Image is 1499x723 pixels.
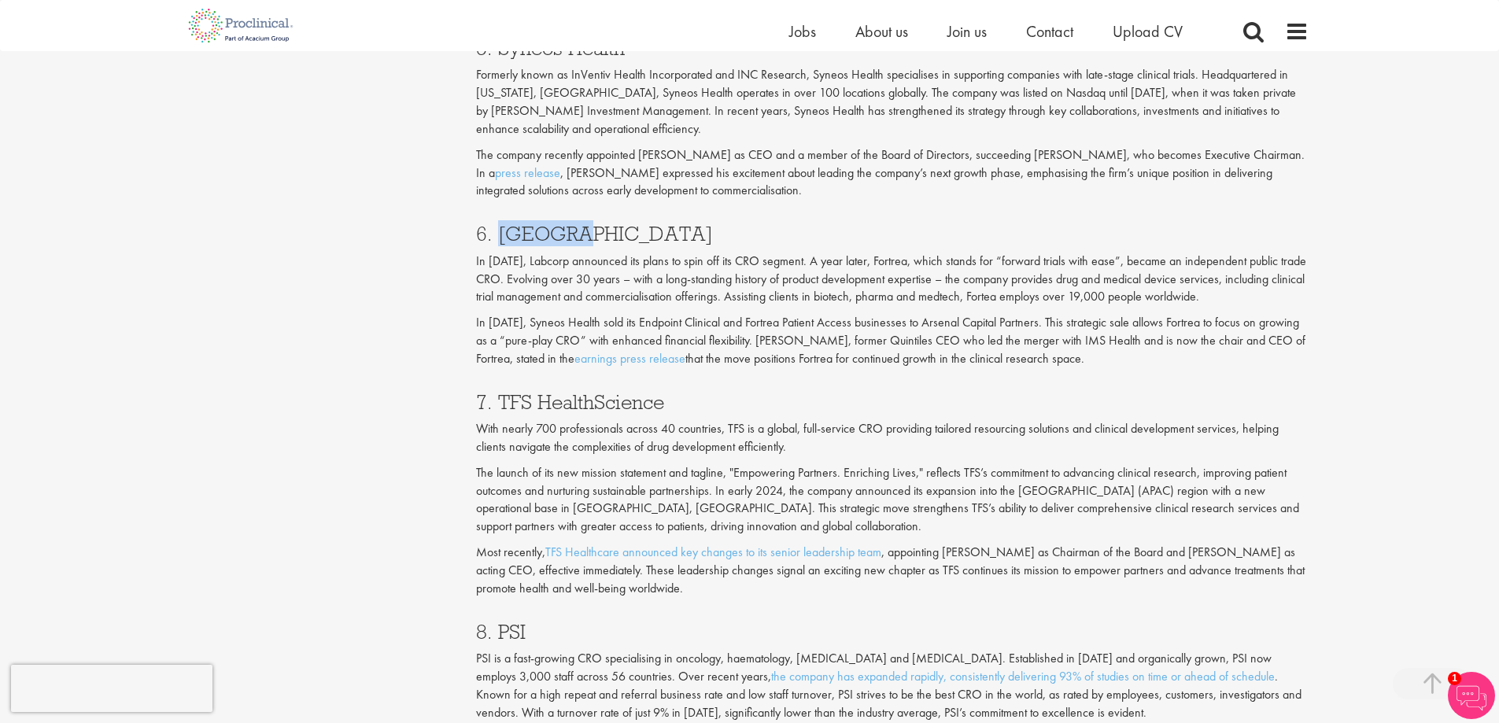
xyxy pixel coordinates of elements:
[476,38,1309,58] h3: 5. Syneos Health
[476,622,1309,642] h3: 8. PSI
[495,164,560,181] a: press release
[476,420,1309,456] p: With nearly 700 professionals across 40 countries, TFS is a global, full-service CRO providing ta...
[476,314,1309,368] p: In [DATE], Syneos Health sold its Endpoint Clinical and Fortrea Patient Access businesses to Arse...
[855,21,908,42] a: About us
[476,392,1309,412] h3: 7. TFS HealthScience
[789,21,816,42] a: Jobs
[476,223,1309,244] h3: 6. [GEOGRAPHIC_DATA]
[1026,21,1073,42] a: Contact
[1113,21,1183,42] a: Upload CV
[574,350,685,367] a: earnings press release
[476,544,1309,598] p: Most recently, , appointing [PERSON_NAME] as Chairman of the Board and [PERSON_NAME] as acting CE...
[476,146,1309,201] p: The company recently appointed [PERSON_NAME] as CEO and a member of the Board of Directors, succe...
[476,650,1309,721] p: PSI is a fast-growing CRO specialising in oncology, haematology, [MEDICAL_DATA] and [MEDICAL_DATA...
[476,66,1309,138] p: Formerly known as InVentiv Health Incorporated and INC Research, Syneos Health specialises in sup...
[11,665,212,712] iframe: reCAPTCHA
[476,253,1309,307] p: In [DATE], Labcorp announced its plans to spin off its CRO segment. A year later, Fortrea, which ...
[947,21,987,42] a: Join us
[771,668,1275,684] a: the company has expanded rapidly, consistently delivering 93% of studies on time or ahead of sche...
[545,544,881,560] a: TFS Healthcare announced key changes to its senior leadership team
[1448,672,1495,719] img: Chatbot
[476,464,1309,536] p: The launch of its new mission statement and tagline, "Empowering Partners. Enriching Lives," refl...
[1448,672,1461,685] span: 1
